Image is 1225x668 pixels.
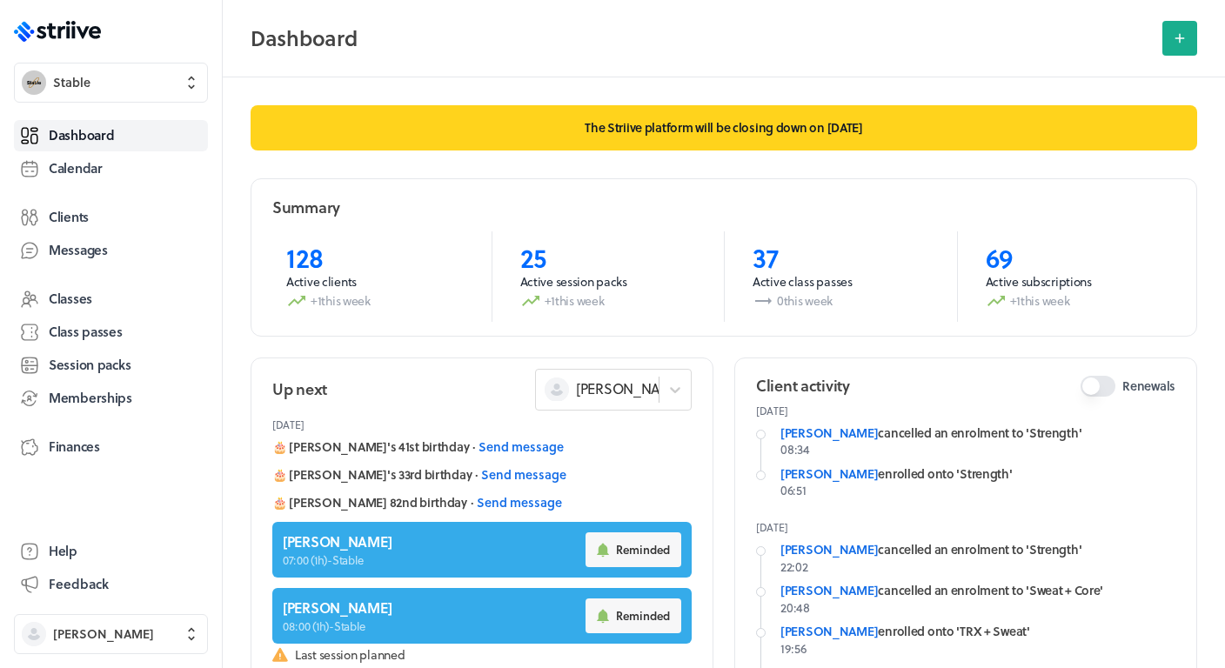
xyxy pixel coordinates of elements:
span: Reminded [616,542,670,558]
p: Active session packs [520,273,697,291]
a: Finances [14,431,208,463]
p: 128 [286,242,464,273]
a: [PERSON_NAME] [780,622,878,640]
a: Session packs [14,350,208,381]
h2: Summary [272,197,340,218]
span: Messages [49,241,108,259]
a: 128Active clients+1this week [258,231,492,322]
span: Classes [49,290,92,308]
header: [DATE] [272,411,692,438]
span: Finances [49,438,100,456]
span: Dashboard [49,126,114,144]
p: 08:34 [780,441,1175,458]
span: Class passes [49,323,123,341]
p: [DATE] [756,520,1175,534]
div: 🎂 [PERSON_NAME]'s 33rd birthday [272,466,692,484]
a: Messages [14,235,208,266]
p: +1 this week [286,291,464,311]
span: Last session planned [295,646,692,664]
span: Renewals [1122,377,1175,395]
a: Class passes [14,317,208,348]
p: 69 [986,242,1162,273]
button: Send message [479,438,564,456]
button: Reminded [586,532,681,567]
p: The Striive platform will be closing down on [DATE] [251,105,1197,150]
a: Help [14,536,208,567]
a: Calendar [14,153,208,184]
p: [DATE] [756,404,1175,417]
a: Dashboard [14,120,208,151]
span: [PERSON_NAME] [53,625,154,643]
div: 🎂 [PERSON_NAME] 82nd birthday [272,494,692,511]
p: 19:56 [780,640,1175,658]
p: 37 [753,242,929,273]
p: 22:02 [780,558,1175,576]
span: Session packs [49,356,131,374]
p: 20:48 [780,599,1175,617]
a: 25Active session packs+1this week [492,231,725,322]
p: 0 this week [753,291,929,311]
p: Active subscriptions [986,273,1162,291]
div: cancelled an enrolment to 'Sweat + Core' [780,582,1175,599]
button: Renewals [1081,376,1115,397]
a: Memberships [14,383,208,414]
button: Send message [481,466,566,484]
span: Clients [49,208,89,226]
h2: Client activity [756,375,850,397]
span: · [471,494,473,511]
button: Send message [477,494,562,511]
span: Memberships [49,389,132,407]
span: Reminded [616,608,670,624]
a: Clients [14,202,208,233]
h2: Up next [272,378,327,400]
span: · [475,466,478,484]
p: 25 [520,242,697,273]
h2: Dashboard [251,21,1152,56]
img: Stable [22,70,46,95]
div: enrolled onto 'Strength' [780,465,1175,483]
span: Help [49,542,77,560]
button: StableStable [14,63,208,103]
a: [PERSON_NAME] [780,540,878,558]
div: enrolled onto 'TRX + Sweat' [780,623,1175,640]
p: Active clients [286,273,464,291]
a: 69Active subscriptions+1this week [957,231,1190,322]
a: 37Active class passes0this week [724,231,957,322]
button: Feedback [14,569,208,600]
span: · [472,438,475,456]
p: +1 this week [986,291,1162,311]
p: +1 this week [520,291,697,311]
span: [PERSON_NAME] [576,379,684,398]
div: 🎂 [PERSON_NAME]'s 41st birthday [272,438,692,456]
span: Calendar [49,159,103,177]
div: cancelled an enrolment to 'Strength' [780,541,1175,558]
a: [PERSON_NAME] [780,464,878,483]
a: [PERSON_NAME] [780,424,878,442]
a: [PERSON_NAME] [780,581,878,599]
span: Feedback [49,575,109,593]
p: Active class passes [753,273,929,291]
button: Reminded [586,598,681,633]
div: cancelled an enrolment to 'Strength' [780,424,1175,442]
p: 06:51 [780,482,1175,499]
a: Classes [14,284,208,315]
button: [PERSON_NAME] [14,614,208,654]
span: Stable [53,74,90,91]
